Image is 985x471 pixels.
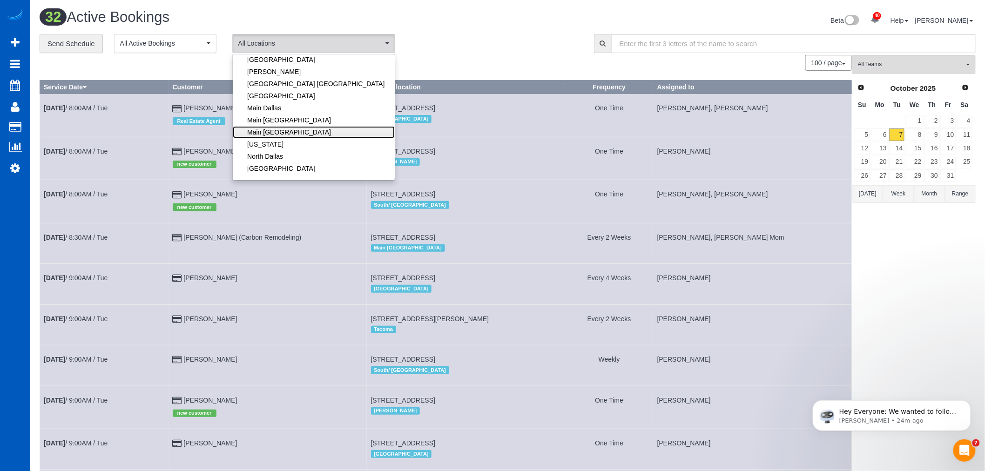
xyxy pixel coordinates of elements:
td: Assigned to [653,429,851,470]
span: 2025 [920,84,936,92]
td: Assigned to [653,223,851,263]
td: Service location [367,94,565,137]
span: [GEOGRAPHIC_DATA] [371,285,432,292]
i: Credit Card Payment [173,235,182,241]
a: [PERSON_NAME] [183,190,237,198]
td: Schedule date [40,264,169,304]
td: Customer [169,264,367,304]
span: All Active Bookings [120,39,204,48]
span: [STREET_ADDRESS] [371,439,435,447]
a: 3 [941,115,956,128]
a: Help [891,17,909,24]
td: Schedule date [40,386,169,429]
div: Location [371,283,561,295]
div: Location [371,113,561,125]
li: Main Dallas [233,102,395,114]
i: Credit Card Payment [173,397,182,404]
a: [PERSON_NAME] [183,315,237,323]
i: Credit Card Payment [173,357,182,363]
button: Week [883,185,914,202]
td: Schedule date [40,304,169,345]
td: Service location [367,345,565,386]
iframe: Intercom live chat [953,439,976,462]
button: All Active Bookings [114,34,216,53]
td: Customer [169,429,367,470]
a: [DATE]/ 9:00AM / Tue [44,439,108,447]
a: [DATE]/ 9:00AM / Tue [44,274,108,282]
span: [PERSON_NAME] [371,158,420,166]
a: 10 [941,128,956,141]
a: [DATE]/ 9:00AM / Tue [44,315,108,323]
span: [STREET_ADDRESS] [371,397,435,404]
th: Frequency [565,81,653,94]
a: 13 [871,142,888,155]
span: Real Estate Agent [173,117,225,125]
a: [PERSON_NAME] [183,274,237,282]
a: [PERSON_NAME] (Carbon Remodeling) [183,234,301,241]
a: [PERSON_NAME] [183,104,237,112]
button: All Teams [852,55,976,74]
a: Prev [855,81,868,94]
i: Credit Card Payment [173,440,182,447]
a: 4 [957,115,972,128]
img: New interface [844,15,859,27]
b: [DATE] [44,315,65,323]
ol: All Locations [232,34,395,53]
a: Send Schedule [40,34,103,54]
a: [DATE]/ 9:00AM / Tue [44,397,108,404]
b: [DATE] [44,397,65,404]
td: Service location [367,137,565,180]
li: North Denver [233,162,395,175]
span: [PERSON_NAME] [371,407,420,415]
a: [GEOGRAPHIC_DATA] [233,175,395,187]
button: 100 / page [805,55,852,71]
span: [STREET_ADDRESS] [371,104,435,112]
span: 40 [873,12,881,20]
span: 32 [40,8,67,26]
b: [DATE] [44,439,65,447]
a: 26 [854,169,870,182]
iframe: Intercom notifications message [799,381,985,446]
a: 14 [890,142,905,155]
a: [GEOGRAPHIC_DATA] [233,90,395,102]
a: 40 [866,9,884,30]
td: Assigned to [653,137,851,180]
a: 18 [957,142,972,155]
span: Tuesday [893,101,901,108]
span: Thursday [928,101,936,108]
a: 31 [941,169,956,182]
a: [GEOGRAPHIC_DATA] [GEOGRAPHIC_DATA] [233,78,395,90]
span: Hey Everyone: We wanted to follow up and let you know we have been closely monitoring the account... [40,27,159,127]
span: [STREET_ADDRESS] [371,148,435,155]
i: Credit Card Payment [173,192,182,198]
span: [STREET_ADDRESS] [371,274,435,282]
b: [DATE] [44,234,65,241]
td: Schedule date [40,429,169,470]
td: Schedule date [40,180,169,223]
span: Sunday [858,101,866,108]
a: [PERSON_NAME] [183,148,237,155]
td: Customer [169,223,367,263]
td: Service location [367,223,565,263]
span: Next [962,84,969,91]
li: Las Vegas [233,90,395,102]
span: South/ [GEOGRAPHIC_DATA] [371,366,449,374]
div: Location [371,242,561,254]
p: Message from Ellie, sent 24m ago [40,36,161,44]
td: Customer [169,94,367,137]
span: All Locations [238,39,383,48]
a: 7 [890,128,905,141]
a: 20 [871,156,888,168]
nav: Pagination navigation [806,55,852,71]
a: 11 [957,128,972,141]
span: new customer [173,410,216,417]
td: Frequency [565,345,653,386]
td: Frequency [565,429,653,470]
li: Maryland [233,138,395,150]
a: 2 [924,115,940,128]
a: 29 [905,169,923,182]
a: [DATE]/ 8:00AM / Tue [44,148,108,155]
td: Assigned to [653,386,851,429]
a: 23 [924,156,940,168]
